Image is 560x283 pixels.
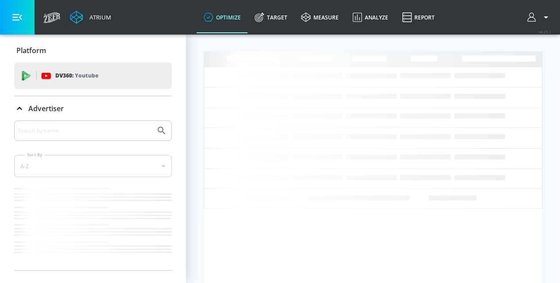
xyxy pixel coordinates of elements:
[247,1,294,33] a: Target
[14,120,172,270] div: Advertiser
[345,1,395,33] a: Analyze
[86,13,111,21] div: Atrium
[14,155,172,177] div: A-Z
[14,96,172,121] div: Advertiser
[395,1,441,33] a: Report
[28,104,64,113] p: Advertiser
[55,71,98,81] p: DV360:
[18,125,152,136] input: Search by name
[539,29,551,34] span: v 4.25.2
[14,184,172,270] nav: list of Advertiser
[14,38,172,63] div: Platform
[25,152,44,158] label: Sort By
[14,62,172,89] div: DV360: Youtube
[294,1,345,33] a: measure
[197,1,247,33] a: optimize
[16,46,46,55] p: Platform
[70,11,111,24] a: Atrium
[75,71,98,80] p: Youtube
